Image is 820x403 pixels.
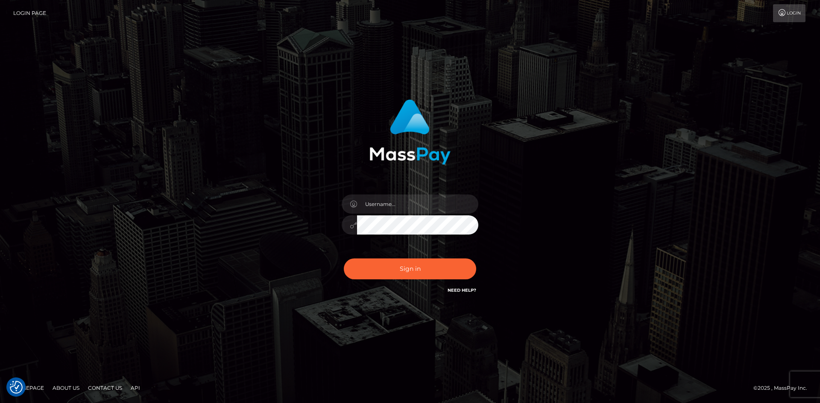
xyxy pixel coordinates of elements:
[9,381,47,394] a: Homepage
[448,287,476,293] a: Need Help?
[344,258,476,279] button: Sign in
[753,383,814,393] div: © 2025 , MassPay Inc.
[127,381,143,394] a: API
[85,381,126,394] a: Contact Us
[10,381,23,394] img: Revisit consent button
[13,4,46,22] a: Login Page
[49,381,83,394] a: About Us
[357,194,478,214] input: Username...
[773,4,805,22] a: Login
[369,99,451,165] img: MassPay Login
[10,381,23,394] button: Consent Preferences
